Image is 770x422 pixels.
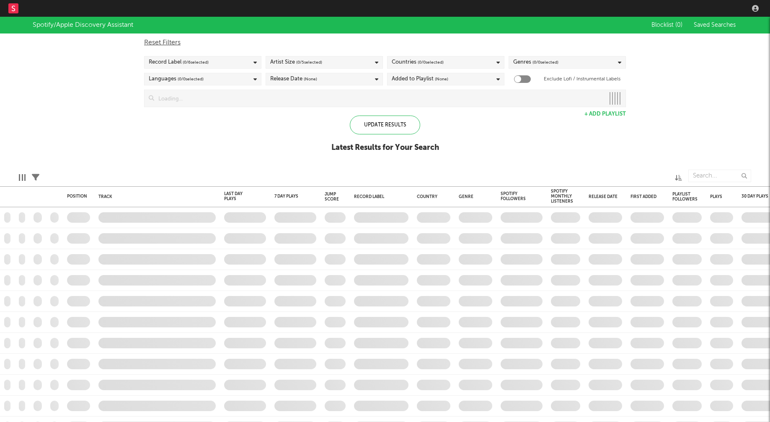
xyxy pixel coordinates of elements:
[98,194,212,199] div: Track
[501,191,530,201] div: Spotify Followers
[694,22,737,28] span: Saved Searches
[296,57,322,67] span: ( 0 / 5 selected)
[392,57,444,67] div: Countries
[651,22,682,28] span: Blocklist
[675,22,682,28] span: ( 0 )
[691,22,737,28] button: Saved Searches
[354,194,404,199] div: Record Label
[630,194,660,199] div: First Added
[331,143,439,153] div: Latest Results for Your Search
[418,57,444,67] span: ( 0 / 0 selected)
[417,194,446,199] div: Country
[33,20,133,30] div: Spotify/Apple Discovery Assistant
[67,194,87,199] div: Position
[589,194,618,199] div: Release Date
[224,191,253,201] div: Last Day Plays
[513,57,558,67] div: Genres
[459,194,488,199] div: Genre
[183,57,209,67] span: ( 0 / 6 selected)
[544,74,620,84] label: Exclude Lofi / Instrumental Labels
[274,194,304,199] div: 7 Day Plays
[149,57,209,67] div: Record Label
[304,74,317,84] span: (None)
[350,116,420,134] div: Update Results
[325,192,339,202] div: Jump Score
[149,74,204,84] div: Languages
[532,57,558,67] span: ( 0 / 0 selected)
[435,74,448,84] span: (None)
[154,90,605,107] input: Loading...
[710,194,722,199] div: Plays
[584,111,626,117] button: + Add Playlist
[19,165,26,190] div: Edit Columns
[144,38,626,48] div: Reset Filters
[178,74,204,84] span: ( 0 / 0 selected)
[688,170,751,182] input: Search...
[392,74,448,84] div: Added to Playlist
[551,189,573,204] div: Spotify Monthly Listeners
[672,192,698,202] div: Playlist Followers
[32,165,39,190] div: Filters
[270,57,322,67] div: Artist Size
[270,74,317,84] div: Release Date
